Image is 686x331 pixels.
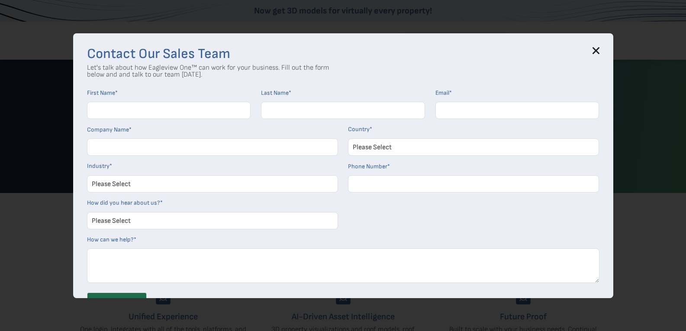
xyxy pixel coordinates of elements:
[87,126,129,133] span: Company Name
[435,89,449,96] span: Email
[87,47,599,61] h3: Contact Our Sales Team
[87,199,160,206] span: How did you hear about us?
[348,125,370,133] span: Country
[87,64,329,78] p: Let's talk about how Eagleview One™ can work for your business. Fill out the form below and and t...
[87,292,147,311] input: Contact Us
[261,89,289,96] span: Last Name
[87,162,110,170] span: Industry
[87,236,134,243] span: How can we help?
[348,163,387,170] span: Phone Number
[87,89,115,96] span: First Name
